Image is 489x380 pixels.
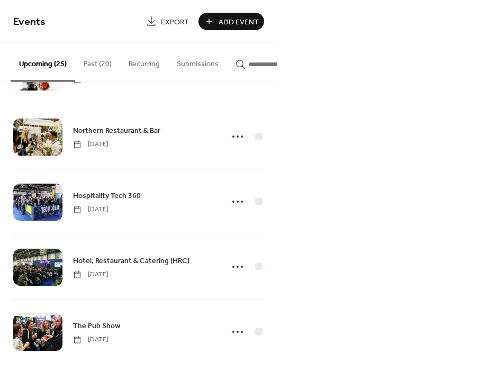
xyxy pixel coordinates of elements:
[73,124,160,137] a: Northern Restaurant & Bar
[73,270,108,279] span: [DATE]
[73,256,189,267] span: Hotel, Restaurant & Catering (HRC)
[73,191,141,202] span: Hospitality Tech 360
[73,189,141,202] a: Hospitality Tech 360
[11,43,75,82] button: Upcoming (25)
[168,43,227,80] button: Submissions
[73,125,160,137] span: Northern Restaurant & Bar
[73,320,120,332] a: The Pub Show
[73,335,108,345] span: [DATE]
[73,321,120,332] span: The Pub Show
[73,255,189,267] a: Hotel, Restaurant & Catering (HRC)
[13,12,46,32] span: Events
[198,13,264,30] button: Add Event
[141,13,194,30] a: Export
[73,205,108,214] span: [DATE]
[219,16,259,28] span: Add Event
[75,43,120,80] button: Past (20)
[161,16,189,28] span: Export
[120,43,168,80] button: Recurring
[73,140,108,149] span: [DATE]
